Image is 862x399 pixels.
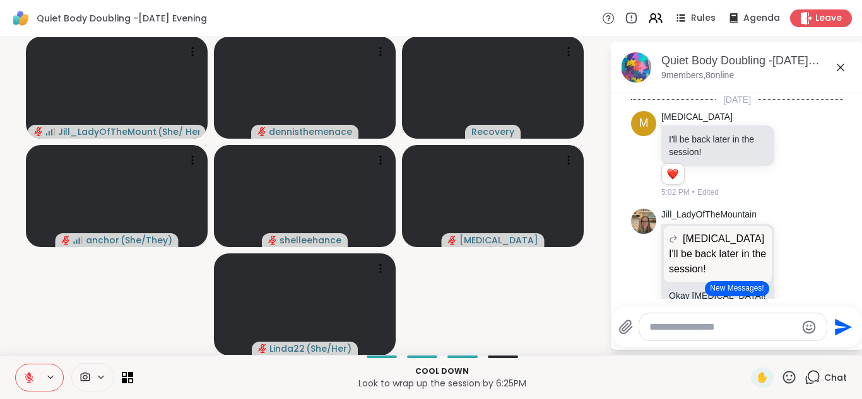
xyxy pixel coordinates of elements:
[141,377,743,390] p: Look to wrap up the session by 6:25PM
[62,236,71,245] span: audio-muted
[661,53,853,69] div: Quiet Body Doubling -[DATE] Evening, [DATE]
[827,313,856,341] button: Send
[692,187,695,198] span: •
[10,8,32,29] img: ShareWell Logomark
[269,125,352,138] span: dennisthemenace
[716,93,759,106] span: [DATE]
[459,234,538,246] span: [MEDICAL_DATA]
[669,289,767,302] p: Okay [MEDICAL_DATA]!
[691,12,716,25] span: Rules
[58,125,156,138] span: Jill_LadyOfTheMountain
[257,127,266,136] span: audio-muted
[258,344,267,353] span: audio-muted
[756,370,769,385] span: ✋
[743,12,780,25] span: Agenda
[661,111,733,124] a: [MEDICAL_DATA]
[37,12,207,25] span: Quiet Body Doubling -[DATE] Evening
[669,133,767,158] p: I'll be back later in the session!
[661,69,734,82] p: 9 members, 8 online
[662,164,684,184] div: Reaction list
[815,12,842,25] span: Leave
[631,209,656,234] img: https://sharewell-space-live.sfo3.digitaloceanspaces.com/user-generated/2564abe4-c444-4046-864b-7...
[86,234,119,246] span: anchor
[121,234,172,246] span: ( She/They )
[683,231,764,246] span: [MEDICAL_DATA]
[448,236,457,245] span: audio-muted
[649,321,796,333] textarea: Type your message
[669,246,767,277] p: I'll be back later in the session!
[801,320,817,335] button: Emoji picker
[269,342,305,355] span: Linda22
[621,52,651,83] img: Quiet Body Doubling -Monday Evening, Sep 08
[661,209,757,221] a: Jill_LadyOfTheMountain
[471,125,514,138] span: Recovery
[666,169,679,179] button: Reactions: love
[141,366,743,377] p: Cool down
[661,187,690,198] span: 5:02 PM
[639,115,649,132] span: M
[268,236,277,245] span: audio-muted
[705,281,769,296] button: New Messages!
[306,342,351,355] span: ( She/Her )
[34,127,43,136] span: audio-muted
[280,234,341,246] span: shelleehance
[824,371,847,384] span: Chat
[697,187,719,198] span: Edited
[158,125,200,138] span: ( She/ Her )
